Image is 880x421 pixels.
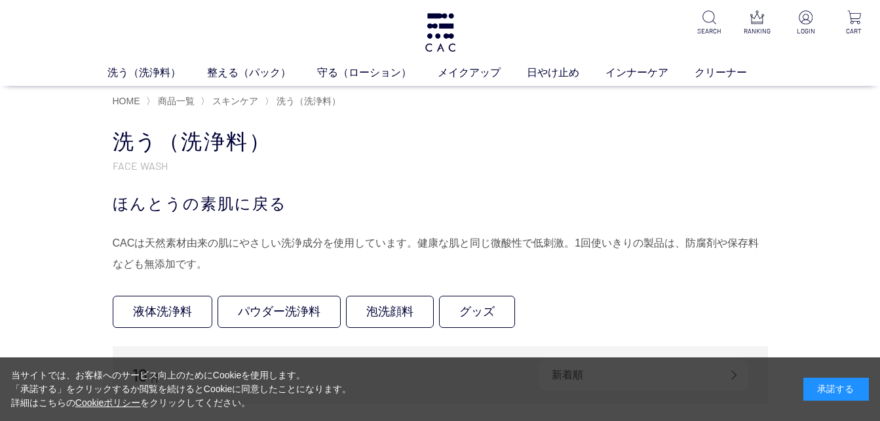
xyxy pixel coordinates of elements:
[107,65,207,81] a: 洗う（洗浄料）
[158,96,195,106] span: 商品一覧
[742,26,773,36] p: RANKING
[839,10,870,36] a: CART
[201,95,261,108] li: 〉
[423,13,457,52] img: logo
[113,296,212,328] a: 液体洗浄料
[346,296,434,328] a: 泡洗顔料
[212,96,258,106] span: スキンケア
[803,378,869,401] div: 承諾する
[265,95,344,108] li: 〉
[113,159,768,172] p: FACE WASH
[439,296,515,328] a: グッズ
[605,65,695,81] a: インナーケア
[695,65,773,81] a: クリーナー
[527,65,605,81] a: 日やけ止め
[146,95,198,108] li: 〉
[277,96,341,106] span: 洗う（洗浄料）
[693,26,724,36] p: SEARCH
[742,10,773,36] a: RANKING
[210,96,258,106] a: スキンケア
[218,296,341,328] a: パウダー洗浄料
[11,369,352,410] div: 当サイトでは、お客様へのサービス向上のためにCookieを使用します。 「承諾する」をクリックするか閲覧を続けるとCookieに同意したことになります。 詳細はこちらの をクリックしてください。
[693,10,724,36] a: SEARCH
[438,65,527,81] a: メイクアップ
[790,26,821,36] p: LOGIN
[113,96,140,106] a: HOME
[75,397,141,408] a: Cookieポリシー
[317,65,438,81] a: 守る（ローション）
[113,233,768,275] div: CACは天然素材由来の肌にやさしい洗浄成分を使用しています。健康な肌と同じ微酸性で低刺激。1回使いきりの製品は、防腐剤や保存料なども無添加です。
[155,96,195,106] a: 商品一覧
[113,128,768,156] h1: 洗う（洗浄料）
[113,192,768,216] div: ほんとうの素肌に戻る
[790,10,821,36] a: LOGIN
[274,96,341,106] a: 洗う（洗浄料）
[207,65,317,81] a: 整える（パック）
[839,26,870,36] p: CART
